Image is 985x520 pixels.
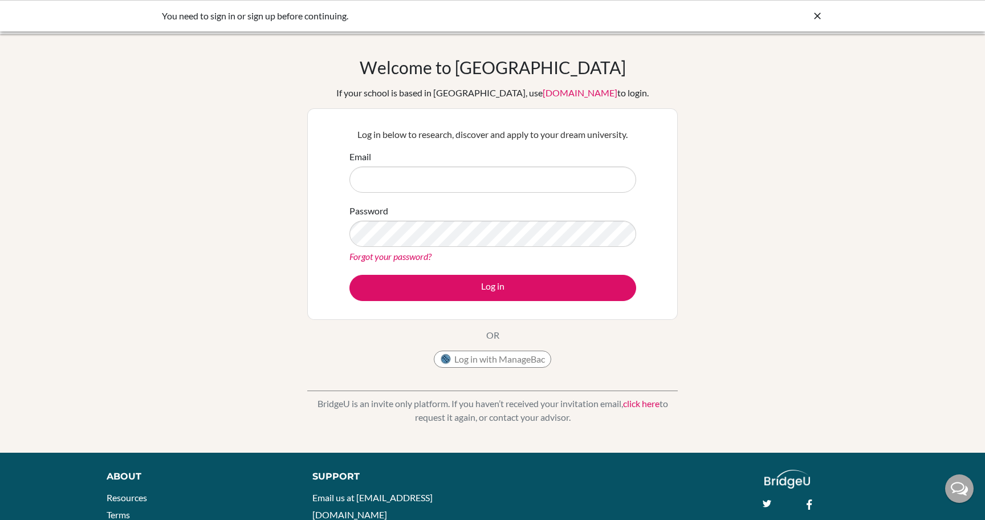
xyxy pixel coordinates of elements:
[349,251,432,262] a: Forgot your password?
[360,57,626,78] h1: Welcome to [GEOGRAPHIC_DATA]
[543,87,617,98] a: [DOMAIN_NAME]
[307,397,678,424] p: BridgeU is an invite only platform. If you haven’t received your invitation email, to request it ...
[349,150,371,164] label: Email
[336,86,649,100] div: If your school is based in [GEOGRAPHIC_DATA], use to login.
[486,328,499,342] p: OR
[623,398,660,409] a: click here
[349,204,388,218] label: Password
[434,351,551,368] button: Log in with ManageBac
[107,470,287,484] div: About
[162,9,652,23] div: You need to sign in or sign up before continuing.
[764,470,811,489] img: logo_white@2x-f4f0deed5e89b7ecb1c2cc34c3e3d731f90f0f143d5ea2071677605dd97b5244.png
[312,492,433,520] a: Email us at [EMAIL_ADDRESS][DOMAIN_NAME]
[349,275,636,301] button: Log in
[312,470,480,484] div: Support
[107,509,130,520] a: Terms
[349,128,636,141] p: Log in below to research, discover and apply to your dream university.
[107,492,147,503] a: Resources
[26,8,50,18] span: Help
